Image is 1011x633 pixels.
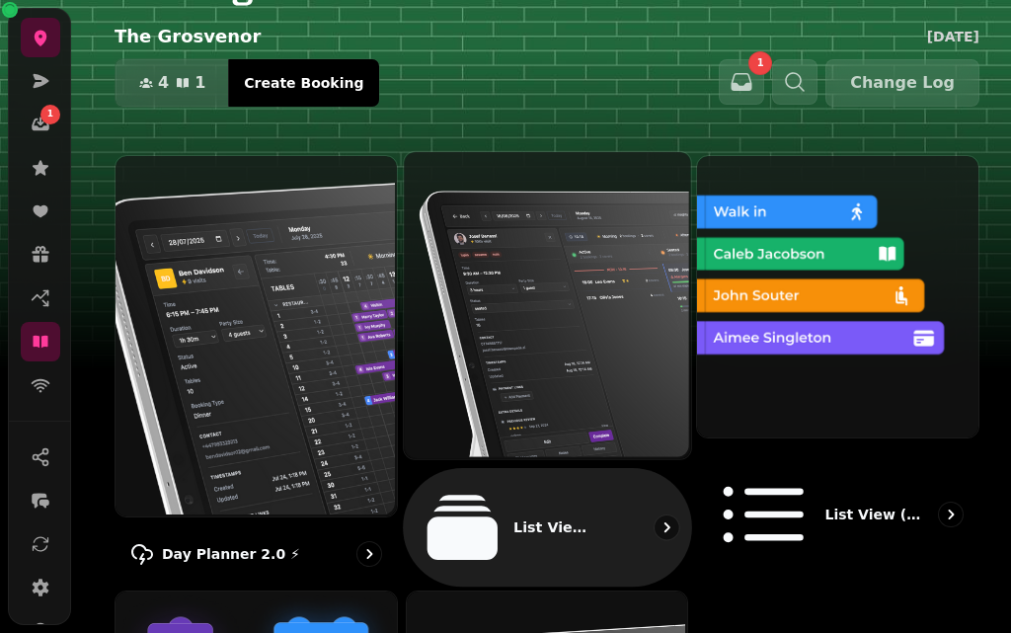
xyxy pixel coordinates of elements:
p: [DATE] [927,27,979,46]
span: 1 [757,58,764,68]
button: Change Log [825,59,979,107]
img: Day Planner 2.0 ⚡ [114,154,395,514]
span: 4 [158,75,169,91]
button: 41 [116,59,229,107]
a: 1 [21,105,60,144]
span: Change Log [850,75,955,91]
p: List View 2.0 ⚡ (New) [513,517,595,537]
img: List View 2.0 ⚡ (New) [402,150,688,457]
p: The Grosvenor [115,23,261,50]
span: 1 [194,75,205,91]
span: 1 [47,108,53,121]
img: List view (Old - going soon) [695,154,976,435]
p: List view (Old - going soon) [824,505,930,524]
a: Day Planner 2.0 ⚡Day Planner 2.0 ⚡ [115,155,398,583]
button: Create Booking [228,59,379,107]
a: List view (Old - going soon)List view (Old - going soon) [696,155,979,583]
svg: go to [359,544,379,564]
span: Create Booking [244,76,363,90]
p: Day Planner 2.0 ⚡ [162,544,300,564]
a: List View 2.0 ⚡ (New)List View 2.0 ⚡ (New) [403,151,691,587]
svg: go to [941,505,961,524]
svg: go to [656,517,675,537]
